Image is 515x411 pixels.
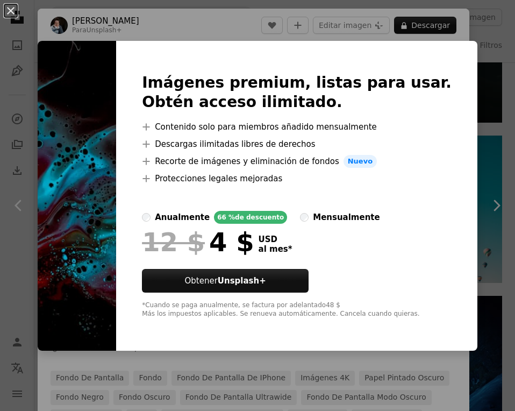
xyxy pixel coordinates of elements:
strong: Unsplash+ [218,276,266,286]
span: USD [259,235,292,244]
li: Contenido solo para miembros añadido mensualmente [142,121,452,133]
div: 66 % de descuento [214,211,287,224]
img: premium_photo-1686617826184-f4188a62c3be [38,41,116,351]
input: mensualmente [300,213,309,222]
button: ObtenerUnsplash+ [142,269,309,293]
span: Nuevo [344,155,377,168]
div: mensualmente [313,211,380,224]
h2: Imágenes premium, listas para usar. Obtén acceso ilimitado. [142,73,452,112]
input: anualmente66 %de descuento [142,213,151,222]
span: al mes * [259,244,292,254]
div: anualmente [155,211,210,224]
li: Recorte de imágenes y eliminación de fondos [142,155,452,168]
li: Protecciones legales mejoradas [142,172,452,185]
div: *Cuando se paga anualmente, se factura por adelantado 48 $ Más los impuestos aplicables. Se renue... [142,301,452,318]
span: 12 $ [142,228,205,256]
div: 4 $ [142,228,254,256]
li: Descargas ilimitadas libres de derechos [142,138,452,151]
